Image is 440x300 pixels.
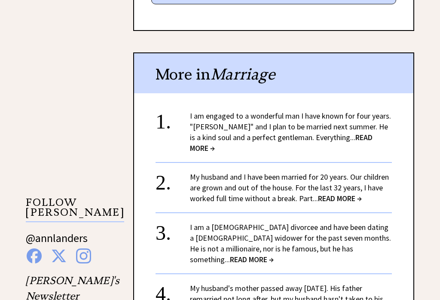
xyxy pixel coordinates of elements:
div: More in [134,53,413,93]
div: 3. [156,222,190,238]
a: @annlanders [26,231,88,254]
span: READ MORE → [190,132,373,153]
span: READ MORE → [318,193,362,203]
img: facebook%20blue.png [27,248,42,263]
p: FOLLOW [PERSON_NAME] [26,198,124,222]
a: I am engaged to a wonderful man I have known for four years. "[PERSON_NAME]" and I plan to be mar... [190,111,391,153]
img: x%20blue.png [51,248,67,263]
img: instagram%20blue.png [76,248,91,263]
div: 1. [156,110,190,126]
span: Marriage [211,64,275,84]
a: My husband and I have been married for 20 years. Our children are grown and out of the house. For... [190,172,389,203]
a: I am a [DEMOGRAPHIC_DATA] divorcee and have been dating a [DEMOGRAPHIC_DATA] widower for the past... [190,222,391,264]
span: READ MORE → [230,254,274,264]
div: 4. [156,283,190,299]
div: 2. [156,171,190,187]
